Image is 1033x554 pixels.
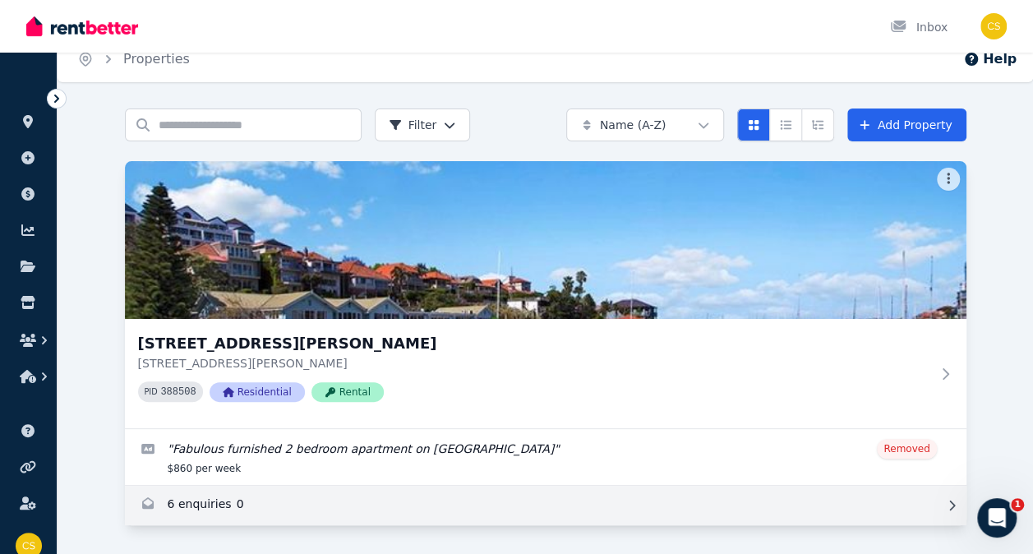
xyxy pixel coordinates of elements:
div: Inbox [890,19,948,35]
button: Expanded list view [801,108,834,141]
span: Name (A-Z) [600,117,666,133]
button: Card view [737,108,770,141]
button: Filter [375,108,471,141]
p: [STREET_ADDRESS][PERSON_NAME] [138,355,930,372]
a: Add Property [847,108,966,141]
span: Residential [210,382,305,402]
button: More options [937,168,960,191]
a: Properties [123,51,190,67]
a: Edit listing: Fabulous furnished 2 bedroom apartment on Harbourside park [125,429,966,485]
img: 12 Bradly Ave, North Sydney [125,161,966,319]
iframe: Intercom live chat [977,498,1017,538]
button: Help [963,49,1017,69]
img: Carolyn Sinclair [980,13,1007,39]
button: Name (A-Z) [566,108,724,141]
h3: [STREET_ADDRESS][PERSON_NAME] [138,332,930,355]
nav: Breadcrumb [58,36,210,82]
span: 1 [1011,498,1024,511]
span: Rental [311,382,384,402]
span: Filter [389,117,437,133]
img: RentBetter [26,14,138,39]
div: View options [737,108,834,141]
a: 12 Bradly Ave, North Sydney[STREET_ADDRESS][PERSON_NAME][STREET_ADDRESS][PERSON_NAME]PID 388508Re... [125,161,966,428]
a: Enquiries for 12 Bradly Ave, North Sydney [125,486,966,525]
small: PID [145,387,158,396]
button: Compact list view [769,108,802,141]
code: 388508 [160,386,196,398]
